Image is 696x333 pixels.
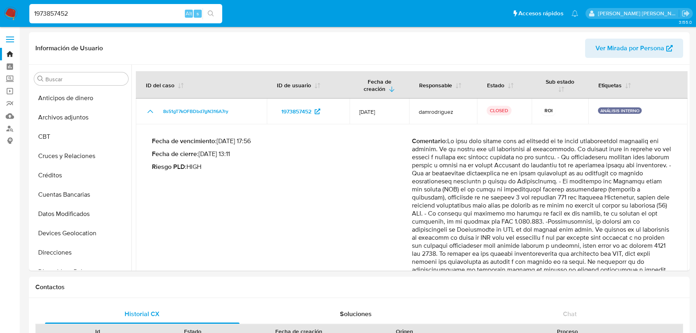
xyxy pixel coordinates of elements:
h1: Contactos [35,283,683,291]
span: Accesos rápidos [518,9,563,18]
button: search-icon [203,8,219,19]
span: Ver Mirada por Persona [596,39,664,58]
input: Buscar usuario o caso... [29,8,222,19]
button: Cuentas Bancarias [31,185,131,204]
button: Ver Mirada por Persona [585,39,683,58]
span: Alt [186,10,192,17]
button: Anticipos de dinero [31,88,131,108]
input: Buscar [45,76,125,83]
span: Soluciones [340,309,372,319]
p: leonardo.alvarezortiz@mercadolibre.com.co [598,10,679,17]
h1: Información de Usuario [35,44,103,52]
button: Archivos adjuntos [31,108,131,127]
button: Dispositivos Point [31,262,131,282]
span: Historial CX [125,309,160,319]
a: Salir [682,9,690,18]
button: Cruces y Relaciones [31,146,131,166]
span: s [197,10,199,17]
button: Devices Geolocation [31,224,131,243]
span: Chat [563,309,577,319]
button: CBT [31,127,131,146]
button: Buscar [37,76,44,82]
button: Direcciones [31,243,131,262]
a: Notificaciones [571,10,578,17]
button: Créditos [31,166,131,185]
button: Datos Modificados [31,204,131,224]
